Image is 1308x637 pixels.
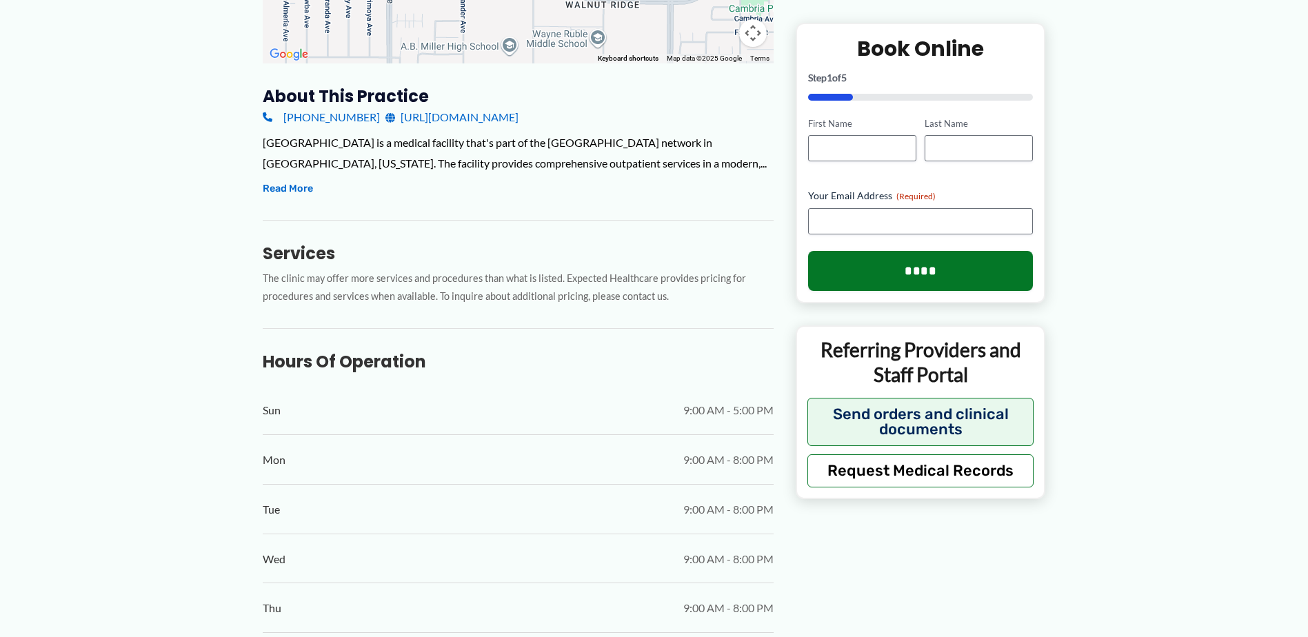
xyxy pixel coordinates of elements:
[263,598,281,618] span: Thu
[266,45,312,63] a: Open this area in Google Maps (opens a new window)
[808,189,1034,203] label: Your Email Address
[263,181,313,197] button: Read More
[683,549,774,569] span: 9:00 AM - 8:00 PM
[808,72,1034,82] p: Step of
[925,117,1033,130] label: Last Name
[827,71,832,83] span: 1
[808,34,1034,61] h2: Book Online
[683,598,774,618] span: 9:00 AM - 8:00 PM
[683,449,774,470] span: 9:00 AM - 8:00 PM
[841,71,847,83] span: 5
[667,54,742,62] span: Map data ©2025 Google
[263,270,774,307] p: The clinic may offer more services and procedures than what is listed. Expected Healthcare provid...
[385,107,519,128] a: [URL][DOMAIN_NAME]
[739,19,767,47] button: Map camera controls
[683,499,774,520] span: 9:00 AM - 8:00 PM
[598,54,658,63] button: Keyboard shortcuts
[263,85,774,107] h3: About this practice
[807,454,1034,487] button: Request Medical Records
[683,400,774,421] span: 9:00 AM - 5:00 PM
[750,54,769,62] a: Terms (opens in new tab)
[263,499,280,520] span: Tue
[263,549,285,569] span: Wed
[263,400,281,421] span: Sun
[896,191,936,201] span: (Required)
[263,243,774,264] h3: Services
[263,449,285,470] span: Mon
[266,45,312,63] img: Google
[263,351,774,372] h3: Hours of Operation
[808,117,916,130] label: First Name
[263,132,774,173] div: [GEOGRAPHIC_DATA] is a medical facility that's part of the [GEOGRAPHIC_DATA] network in [GEOGRAPH...
[807,397,1034,445] button: Send orders and clinical documents
[807,337,1034,387] p: Referring Providers and Staff Portal
[263,107,380,128] a: [PHONE_NUMBER]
